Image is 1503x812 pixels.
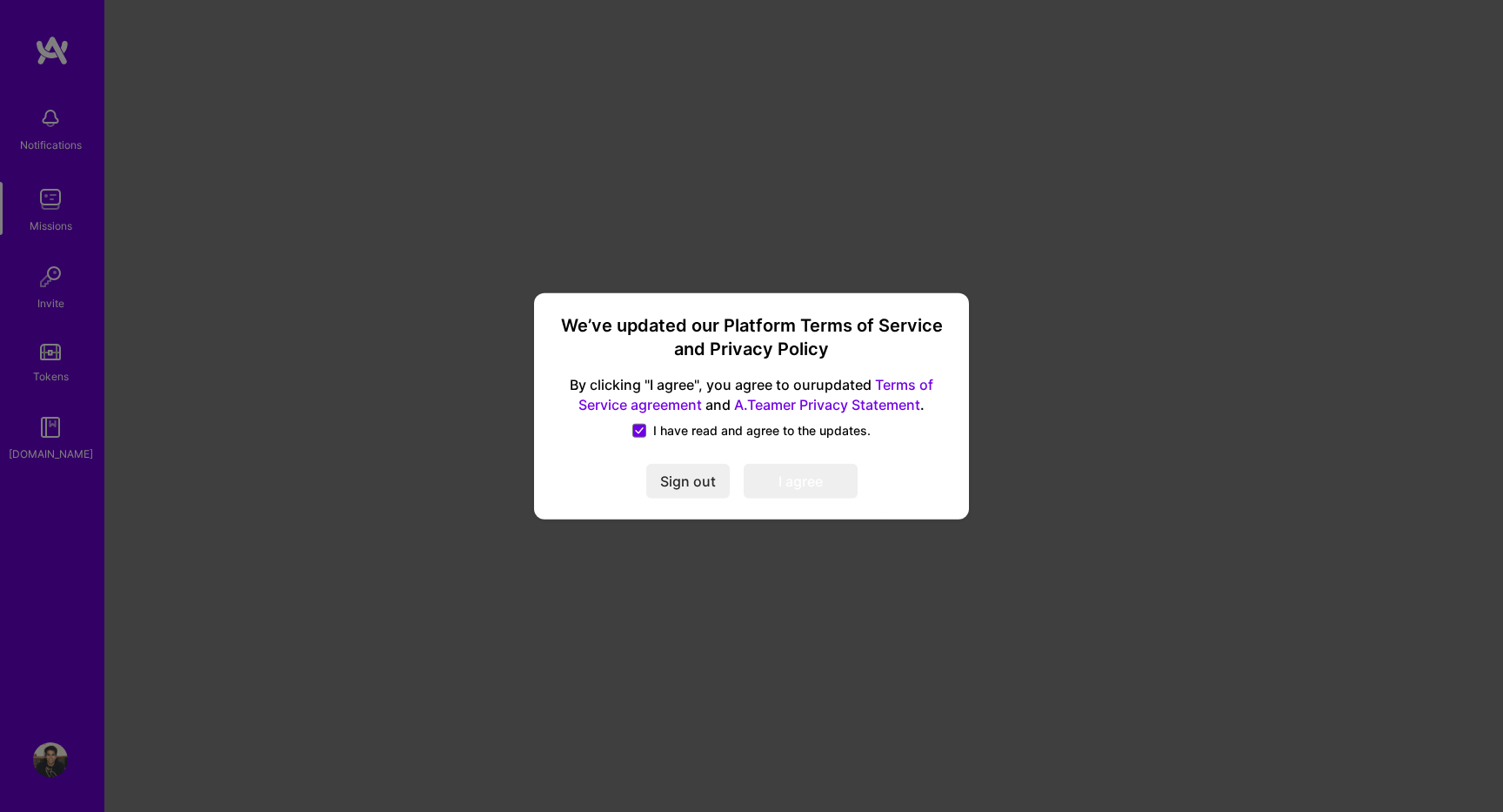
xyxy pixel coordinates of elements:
[555,375,948,415] span: By clicking "I agree", you agree to our updated and .
[744,464,858,499] button: I agree
[646,464,730,499] button: Sign out
[555,313,948,361] h3: We’ve updated our Platform Terms of Service and Privacy Policy
[578,376,933,413] a: Terms of Service agreement
[653,422,871,440] span: I have read and agree to the updates.
[734,396,920,413] a: A.Teamer Privacy Statement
